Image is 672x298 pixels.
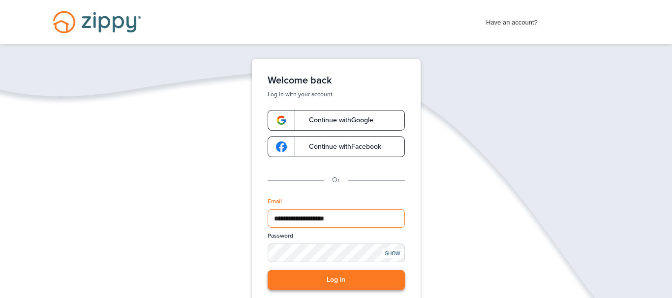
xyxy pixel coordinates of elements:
img: google-logo [276,115,287,126]
label: Email [268,197,282,206]
input: Email [268,209,405,228]
span: Continue with Facebook [299,143,381,150]
input: Password [268,244,405,262]
span: Have an account? [486,12,538,28]
p: Or [332,175,340,186]
p: Log in with your account. [268,90,405,98]
button: Log in [268,270,405,290]
img: google-logo [276,141,287,152]
span: Continue with Google [299,117,373,124]
h1: Welcome back [268,75,405,86]
a: google-logoContinue withFacebook [268,136,405,157]
label: Password [268,232,293,240]
div: SHOW [382,249,403,258]
a: google-logoContinue withGoogle [268,110,405,131]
